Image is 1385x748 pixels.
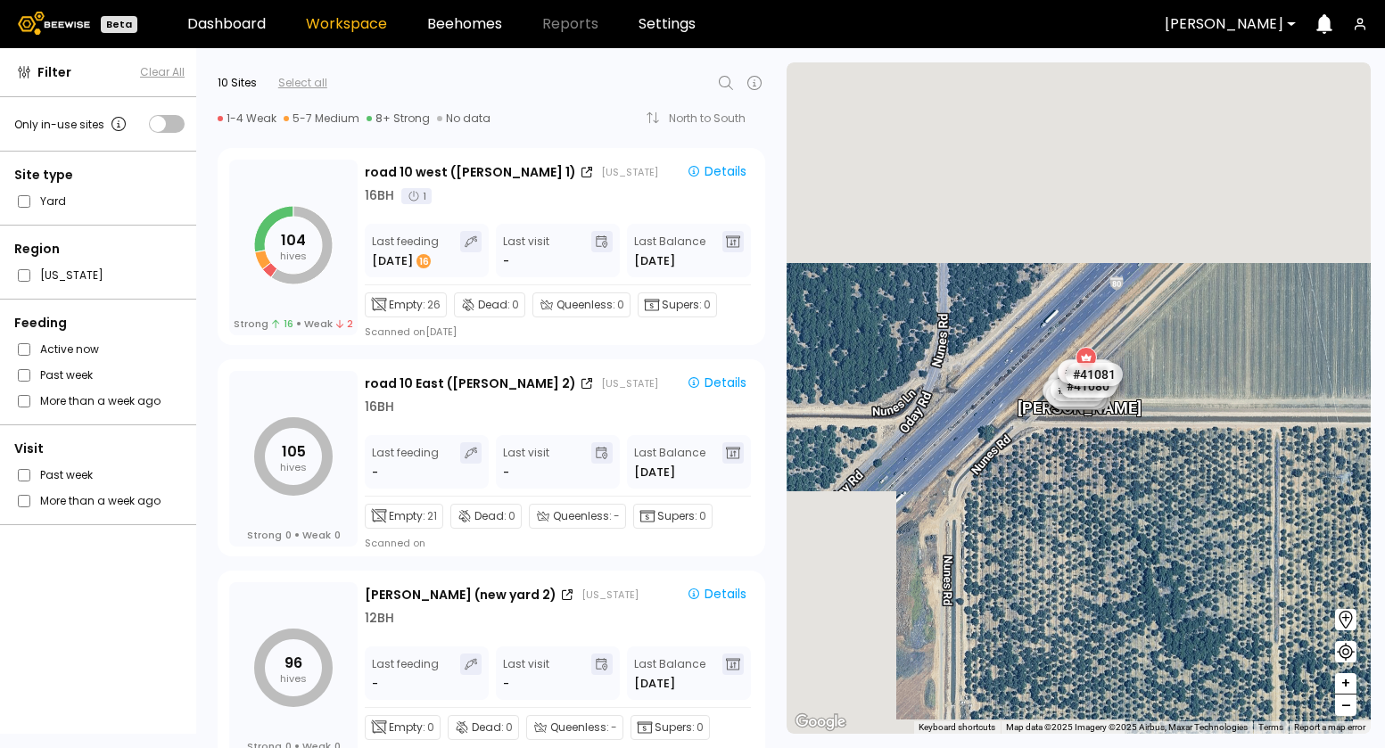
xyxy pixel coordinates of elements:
[542,17,598,31] span: Reports
[278,75,327,91] div: Select all
[306,17,387,31] a: Workspace
[14,240,185,259] div: Region
[506,719,513,736] span: 0
[529,504,626,529] div: Queenless:
[699,508,706,524] span: 0
[1335,695,1356,716] button: –
[1294,722,1365,732] a: Report a map error
[365,398,394,416] div: 16 BH
[503,675,509,693] div: -
[372,231,439,270] div: Last feeding
[40,491,161,510] label: More than a week ago
[280,249,307,263] tspan: hives
[526,715,623,740] div: Queenless:
[218,75,257,91] div: 10 Sites
[614,508,620,524] span: -
[503,252,509,270] div: -
[101,16,137,33] div: Beta
[508,508,515,524] span: 0
[919,721,995,734] button: Keyboard shortcuts
[365,586,556,604] div: [PERSON_NAME] (new yard 2)
[601,376,658,390] div: [US_STATE]
[37,63,71,82] span: Filter
[581,588,639,602] div: [US_STATE]
[234,317,353,330] div: Strong Weak
[1057,360,1114,383] div: # 41049
[280,671,307,686] tspan: hives
[634,252,675,270] span: [DATE]
[372,442,439,481] div: Last feeding
[365,292,447,317] div: Empty:
[401,188,432,204] div: 1
[40,391,161,410] label: More than a week ago
[18,12,90,35] img: Beewise logo
[272,317,293,330] span: 16
[503,653,549,693] div: Last visit
[669,113,758,124] div: North to South
[187,17,266,31] a: Dashboard
[365,609,394,628] div: 12 BH
[1043,378,1100,401] div: # 41046
[634,653,705,693] div: Last Balance
[503,231,549,270] div: Last visit
[285,529,292,541] span: 0
[365,504,443,529] div: Empty:
[687,586,746,602] div: Details
[284,111,359,126] div: 5-7 Medium
[1053,386,1110,409] div: # 41040
[14,314,185,333] div: Feeding
[437,111,491,126] div: No data
[680,373,754,394] button: Details
[680,161,754,183] button: Details
[634,464,675,481] span: [DATE]
[365,186,394,205] div: 16 BH
[1258,722,1283,732] a: Terms (opens in new tab)
[697,719,704,736] span: 0
[365,374,576,393] div: road 10 East ([PERSON_NAME] 2)
[450,504,522,529] div: Dead:
[1341,695,1351,717] span: –
[503,464,509,481] div: -
[634,442,705,481] div: Last Balance
[372,252,433,270] div: [DATE]
[427,508,437,524] span: 21
[454,292,525,317] div: Dead:
[1017,379,1141,416] div: [PERSON_NAME]
[1340,672,1351,695] span: +
[791,711,850,734] img: Google
[367,111,430,126] div: 8+ Strong
[40,340,99,358] label: Active now
[512,297,519,313] span: 0
[365,536,425,550] div: Scanned on
[448,715,519,740] div: Dead:
[427,297,441,313] span: 26
[1335,673,1356,695] button: +
[40,465,93,484] label: Past week
[1043,379,1101,402] div: # 41069
[40,366,93,384] label: Past week
[280,460,307,474] tspan: hives
[601,165,658,179] div: [US_STATE]
[282,441,306,462] tspan: 105
[247,529,341,541] div: Strong Weak
[365,325,457,339] div: Scanned on [DATE]
[427,17,502,31] a: Beehomes
[281,230,306,251] tspan: 104
[14,440,185,458] div: Visit
[639,17,696,31] a: Settings
[416,254,431,268] div: 16
[1065,362,1122,385] div: # 41081
[680,584,754,605] button: Details
[40,192,66,210] label: Yard
[14,113,129,135] div: Only in-use sites
[634,231,705,270] div: Last Balance
[611,719,617,736] span: -
[1051,377,1108,400] div: # 41117
[1059,374,1117,397] div: # 41080
[633,504,713,529] div: Supers:
[503,442,549,481] div: Last visit
[140,64,185,80] button: Clear All
[638,292,717,317] div: Supers:
[284,653,302,673] tspan: 96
